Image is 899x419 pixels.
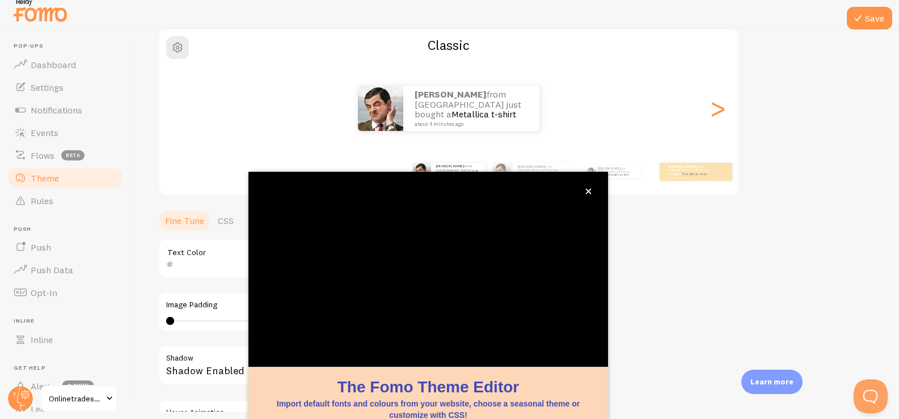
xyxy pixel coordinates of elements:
strong: [PERSON_NAME] [415,88,487,100]
a: Onlinetradesmen [41,385,117,412]
a: Metallica t-shirt [451,108,516,120]
a: Push [7,236,124,259]
a: Settings [7,76,124,99]
p: from [GEOGRAPHIC_DATA] just bought a [598,166,636,178]
span: Push [14,226,124,233]
span: Push [31,242,51,253]
a: Push Data [7,259,124,281]
small: about 4 minutes ago [415,121,525,127]
a: Flows beta [7,144,124,167]
p: from [GEOGRAPHIC_DATA] just bought a [518,164,565,179]
a: Opt-In [7,281,124,304]
a: Events [7,121,124,144]
a: CSS [211,209,240,232]
img: Fomo [586,167,596,176]
iframe: Help Scout Beacon - Open [854,379,888,413]
span: Inline [31,334,53,345]
a: Metallica t-shirt [682,172,707,176]
a: Inline [7,328,124,351]
h1: The Fomo Theme Editor [262,376,594,398]
button: close, [583,185,594,197]
span: Pop-ups [14,43,124,50]
span: Settings [31,82,64,93]
span: Events [31,127,58,138]
p: from [GEOGRAPHIC_DATA] just bought a [415,90,528,127]
img: Fomo [358,86,403,131]
span: Inline [14,318,124,325]
strong: [PERSON_NAME] [598,167,621,170]
span: Push Data [31,264,73,276]
strong: [PERSON_NAME] [518,164,545,169]
strong: [PERSON_NAME] [669,164,696,169]
a: Dashboard [7,53,124,76]
button: Save [847,7,892,29]
a: Fine Tune [158,209,211,232]
small: about 4 minutes ago [669,176,713,179]
p: from [GEOGRAPHIC_DATA] just bought a [436,164,481,179]
img: Fomo [413,163,431,181]
span: Onlinetradesmen [49,392,103,405]
span: Rules [31,195,53,206]
span: Opt-In [31,287,57,298]
span: Dashboard [31,59,76,70]
span: Theme [31,172,59,184]
div: Next slide [711,67,724,149]
div: Shadow Enabled [158,345,499,387]
label: Image Padding [166,300,491,310]
span: Alerts [31,380,55,392]
span: beta [61,150,85,160]
p: from [GEOGRAPHIC_DATA] just bought a [669,164,714,179]
a: Alerts 2 new [7,375,124,397]
a: Notifications [7,99,124,121]
img: Fomo [493,163,511,181]
h2: Classic [159,36,738,54]
a: Rules [7,189,124,212]
p: Learn more [750,376,794,387]
div: Learn more [741,370,803,394]
strong: [PERSON_NAME] [436,164,465,168]
span: Get Help [14,365,124,372]
span: 2 new [62,380,94,392]
span: Notifications [31,104,82,116]
a: Theme [7,167,124,189]
span: Flows [31,150,54,161]
a: Metallica t-shirt [609,173,628,176]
